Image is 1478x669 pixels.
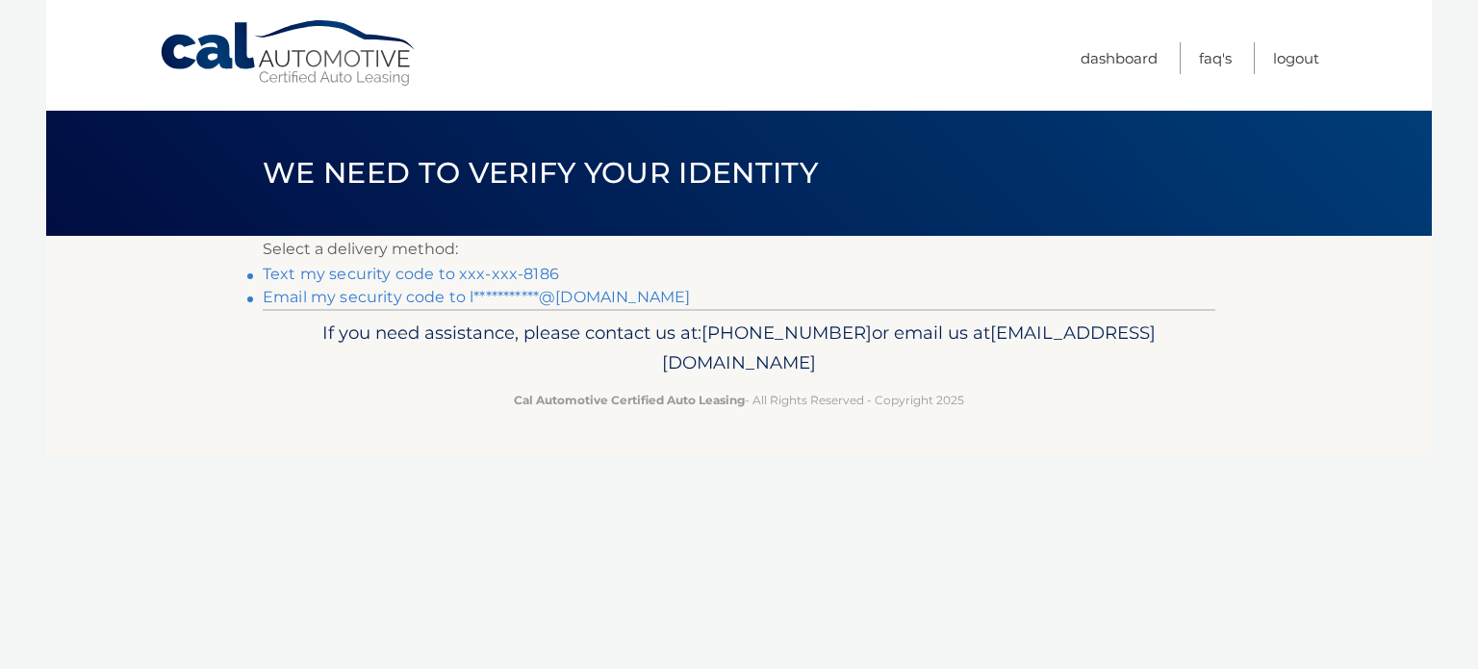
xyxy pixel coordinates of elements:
a: Dashboard [1081,42,1158,74]
p: Select a delivery method: [263,236,1215,263]
a: Cal Automotive [159,19,419,88]
a: Text my security code to xxx-xxx-8186 [263,265,559,283]
a: FAQ's [1199,42,1232,74]
span: [PHONE_NUMBER] [701,322,872,344]
strong: Cal Automotive Certified Auto Leasing [514,393,745,407]
p: - All Rights Reserved - Copyright 2025 [275,390,1203,410]
span: We need to verify your identity [263,155,818,191]
a: Logout [1273,42,1319,74]
p: If you need assistance, please contact us at: or email us at [275,318,1203,379]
